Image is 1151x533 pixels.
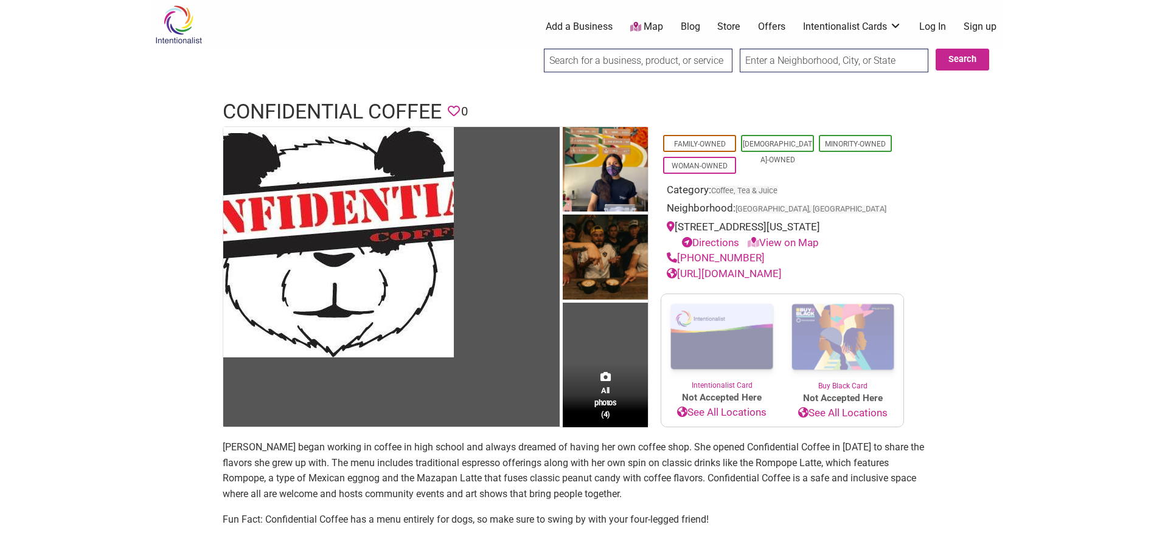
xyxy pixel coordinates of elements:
[223,512,928,528] p: Fun Fact: Confidential Coffee has a menu entirely for dogs, so make sure to swing by with your fo...
[667,252,765,264] a: [PHONE_NUMBER]
[717,20,740,33] a: Store
[630,20,663,34] a: Map
[964,20,996,33] a: Sign up
[919,20,946,33] a: Log In
[223,97,442,126] h1: Confidential Coffee
[544,49,732,72] input: Search for a business, product, or service
[936,49,989,70] button: Search
[735,205,886,213] span: [GEOGRAPHIC_DATA], [GEOGRAPHIC_DATA]
[672,162,728,170] a: Woman-Owned
[546,20,613,33] a: Add a Business
[681,20,700,33] a: Blog
[825,140,886,148] a: Minority-Owned
[711,186,777,195] a: Coffee, Tea & Juice
[661,405,782,421] a: See All Locations
[782,294,903,380] img: Buy Black Card
[782,294,903,391] a: Buy Black Card
[661,391,782,405] span: Not Accepted Here
[748,236,819,249] a: View on Map
[461,102,468,121] span: 0
[743,140,812,164] a: [DEMOGRAPHIC_DATA]-Owned
[674,140,726,148] a: Family-Owned
[667,219,898,250] div: [STREET_ADDRESS][US_STATE]
[740,49,928,72] input: Enter a Neighborhood, City, or State
[594,385,616,419] span: All photos (4)
[223,439,928,501] p: [PERSON_NAME] began working in coffee in high school and always dreamed of having her own coffee ...
[803,20,902,33] a: Intentionalist Cards
[758,20,785,33] a: Offers
[667,267,782,280] a: [URL][DOMAIN_NAME]
[661,294,782,380] img: Intentionalist Card
[661,294,782,391] a: Intentionalist Card
[667,182,898,201] div: Category:
[782,391,903,405] span: Not Accepted Here
[667,201,898,219] div: Neighborhood:
[782,405,903,421] a: See All Locations
[150,5,207,44] img: Intentionalist
[682,236,739,249] a: Directions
